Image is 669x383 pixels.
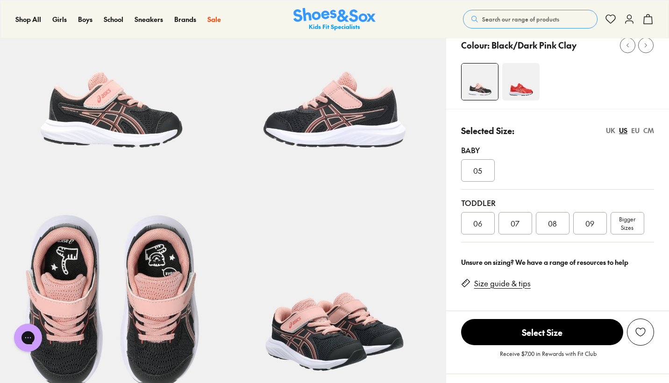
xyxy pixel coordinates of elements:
[473,165,482,176] span: 05
[9,320,47,355] iframe: Gorgias live chat messenger
[491,39,576,51] p: Black/Dark Pink Clay
[482,15,559,23] span: Search our range of products
[461,257,654,267] div: Unsure on sizing? We have a range of resources to help
[293,8,376,31] a: Shoes & Sox
[461,144,654,156] div: Baby
[462,64,498,100] img: 4-551406_1
[15,14,41,24] a: Shop All
[461,319,623,345] span: Select Size
[463,10,598,28] button: Search our range of products
[174,14,196,24] a: Brands
[207,14,221,24] a: Sale
[78,14,93,24] a: Boys
[606,126,615,135] div: UK
[293,8,376,31] img: SNS_Logo_Responsive.svg
[619,126,627,135] div: US
[474,278,531,289] a: Size guide & tips
[619,215,635,232] span: Bigger Sizes
[643,126,654,135] div: CM
[461,39,490,51] p: Colour:
[548,218,557,229] span: 08
[473,218,482,229] span: 06
[461,197,654,208] div: Toddler
[104,14,123,24] a: School
[52,14,67,24] a: Girls
[585,218,594,229] span: 09
[627,319,654,346] button: Add to Wishlist
[135,14,163,24] a: Sneakers
[461,124,514,137] p: Selected Size:
[511,218,520,229] span: 07
[631,126,640,135] div: EU
[500,349,597,366] p: Receive $7.00 in Rewards with Fit Club
[502,63,540,100] img: 4-522444_1
[461,319,623,346] button: Select Size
